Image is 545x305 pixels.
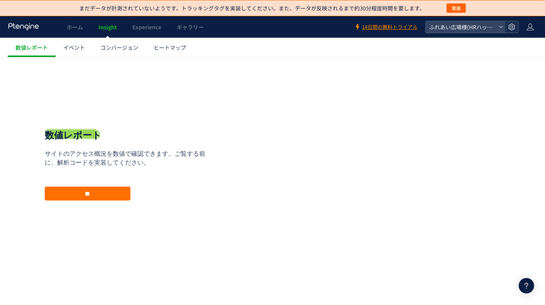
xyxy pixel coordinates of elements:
[45,93,211,110] p: サイトのアクセス概況を数値で確認できます。ご覧する前に、解析コードを実装してください。
[154,44,186,51] span: ヒートマップ
[100,44,138,51] span: コンバージョン
[45,72,102,85] h1: 数値レポート
[452,3,461,13] span: 実装
[362,24,418,31] span: 14日間の無料トライアル
[447,3,466,13] button: 実装
[354,24,418,31] a: 14日間の無料トライアル
[67,23,83,31] span: ホーム
[98,23,117,31] span: Insight
[63,44,85,51] span: イベント
[177,23,204,31] span: ギャラリー
[427,21,496,33] span: ふれあい広場様(HRハッカープラス)
[15,44,48,51] span: 数値レポート
[79,4,425,12] p: まだデータが計測されていないようです。トラッキングタグを実装してください。また、データが反映されるまで約30分程度時間を要します。
[132,23,161,31] span: Experience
